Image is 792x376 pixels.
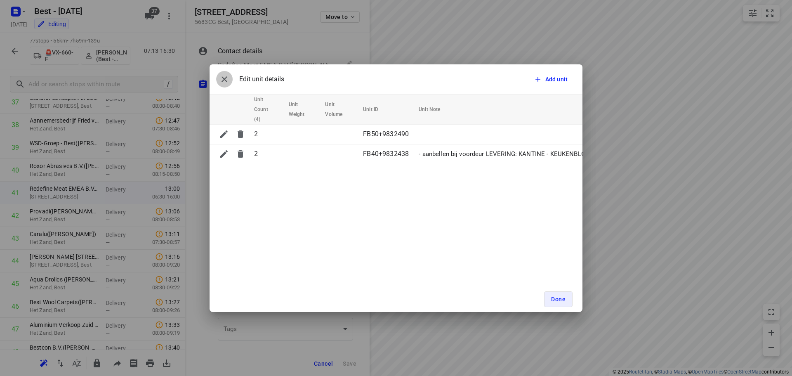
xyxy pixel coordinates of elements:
td: 2 [251,124,285,144]
td: 2 [251,144,285,164]
td: FB50+9832490 [360,124,415,144]
button: Delete [232,146,249,162]
div: Edit unit details [216,71,284,87]
button: Edit [216,146,232,162]
span: Add unit [545,75,568,83]
span: Done [551,296,566,303]
span: Unit ID [363,104,389,114]
span: Unit Weight [289,99,316,119]
td: FB40+9832438 [360,144,415,164]
button: Delete [232,126,249,142]
button: Done [544,291,573,307]
span: Unit Note [419,104,451,114]
p: - aanbellen bij voordeur LEVERING: KANTINE - KEUKENBLOK (vragen waar te plaatsen). [419,149,663,159]
span: Unit Count (4) [254,95,279,124]
button: Add unit [530,72,573,87]
button: Edit [216,126,232,142]
span: Unit Volume [325,99,353,119]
